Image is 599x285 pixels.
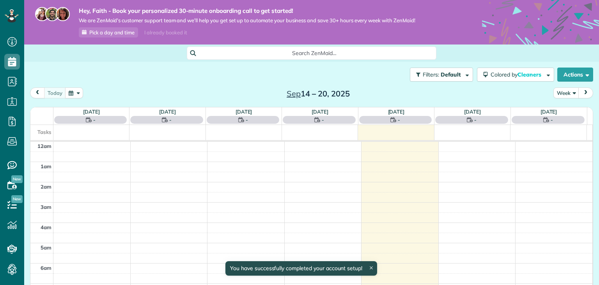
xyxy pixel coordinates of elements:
[474,116,477,124] span: -
[169,116,172,124] span: -
[159,109,176,115] a: [DATE]
[557,68,593,82] button: Actions
[388,109,405,115] a: [DATE]
[551,116,553,124] span: -
[93,116,96,124] span: -
[79,7,415,15] strong: Hey, Faith - Book your personalized 30-minute onboarding call to get started!
[79,17,415,24] span: We are ZenMaid’s customer support team and we’ll help you get set up to automate your business an...
[236,109,252,115] a: [DATE]
[410,68,473,82] button: Filters: Default
[553,87,579,98] button: Week
[35,7,49,21] img: maria-72a9807cf96188c08ef61303f053569d2e2a8a1cde33d635c8a3ac13582a053d.jpg
[269,89,367,98] h2: 14 – 20, 2025
[79,27,138,37] a: Pick a day and time
[83,109,100,115] a: [DATE]
[225,261,377,276] div: You have successfully completed your account setup!
[11,195,23,203] span: New
[140,28,191,37] div: I already booked it
[41,224,51,230] span: 4am
[477,68,554,82] button: Colored byCleaners
[491,71,544,78] span: Colored by
[406,68,473,82] a: Filters: Default
[37,143,51,149] span: 12am
[423,71,439,78] span: Filters:
[517,71,542,78] span: Cleaners
[541,109,557,115] a: [DATE]
[41,163,51,169] span: 1am
[464,109,481,115] a: [DATE]
[89,29,135,36] span: Pick a day and time
[398,116,400,124] span: -
[41,244,51,251] span: 5am
[41,265,51,271] span: 6am
[287,89,301,98] span: Sep
[246,116,248,124] span: -
[45,7,59,21] img: jorge-587dff0eeaa6aab1f244e6dc62b8924c3b6ad411094392a53c71c6c4a576187d.jpg
[312,109,328,115] a: [DATE]
[44,87,66,98] button: today
[56,7,70,21] img: michelle-19f622bdf1676172e81f8f8fba1fb50e276960ebfe0243fe18214015130c80e4.jpg
[37,129,51,135] span: Tasks
[41,183,51,190] span: 2am
[11,175,23,183] span: New
[322,116,324,124] span: -
[441,71,461,78] span: Default
[41,204,51,210] span: 3am
[578,87,593,98] button: next
[30,87,45,98] button: prev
